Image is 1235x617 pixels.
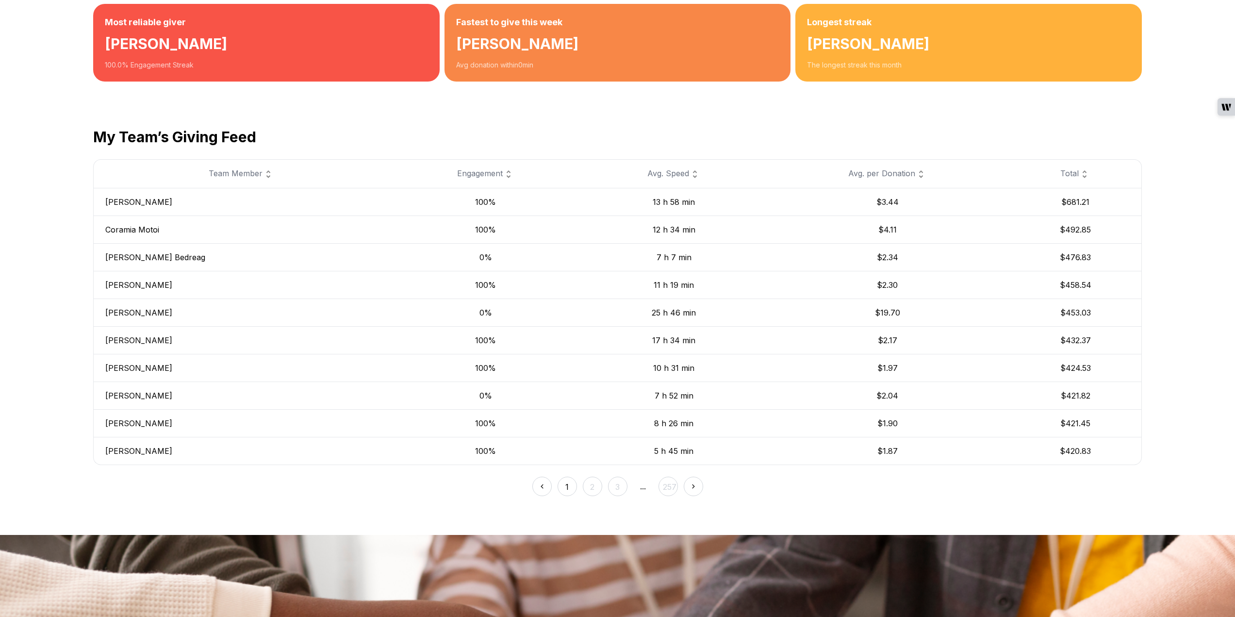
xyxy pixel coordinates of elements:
td: $432.37 [1009,326,1142,354]
td: 100% [389,437,582,465]
td: $421.45 [1009,409,1142,437]
div: 100.0 % Engagement Streak [105,60,428,70]
h3: Most reliable giver [105,16,428,29]
td: [PERSON_NAME] [93,188,389,216]
td: 5 h 45 min [582,437,765,465]
td: 12 h 34 min [582,216,765,243]
td: 100% [389,216,582,243]
div: [PERSON_NAME] [807,29,1130,60]
td: $1.87 [766,437,1010,465]
div: Engagement [401,167,570,180]
td: 17 h 34 min [582,326,765,354]
td: 100% [389,188,582,216]
td: $492.85 [1009,216,1142,243]
td: [PERSON_NAME] [93,382,389,409]
td: $458.54 [1009,271,1142,299]
td: $420.83 [1009,437,1142,465]
td: Coramia Motoi [93,216,389,243]
td: [PERSON_NAME] [93,409,389,437]
button: 257 [659,477,678,496]
button: 2 [583,477,602,496]
div: Avg. Speed [593,167,754,180]
td: 25 h 46 min [582,299,765,326]
td: $1.90 [766,409,1010,437]
td: [PERSON_NAME] [93,437,389,465]
button: 1 [558,477,577,496]
td: 11 h 19 min [582,271,765,299]
td: 100% [389,326,582,354]
td: 10 h 31 min [582,354,765,382]
td: [PERSON_NAME] Bedreag [93,243,389,271]
td: 7 h 7 min [582,243,765,271]
td: [PERSON_NAME] [93,271,389,299]
td: $4.11 [766,216,1010,243]
td: $3.44 [766,188,1010,216]
td: 8 h 26 min [582,409,765,437]
div: Avg. per Donation [777,167,998,180]
td: 0% [389,382,582,409]
td: $1.97 [766,354,1010,382]
td: $2.17 [766,326,1010,354]
td: 13 h 58 min [582,188,765,216]
td: $19.70 [766,299,1010,326]
h3: Longest streak [807,16,1130,29]
td: $476.83 [1009,243,1142,271]
td: 100% [389,409,582,437]
td: 0% [389,243,582,271]
td: $2.04 [766,382,1010,409]
img: > [688,481,699,492]
img: < [537,481,547,492]
h3: Fastest to give this week [456,16,779,29]
td: [PERSON_NAME] [93,326,389,354]
td: 7 h 52 min [582,382,765,409]
span: ... [633,477,653,496]
div: The longest streak this month [807,60,1130,70]
div: Team Member [105,167,378,180]
div: [PERSON_NAME] [456,29,779,60]
div: Avg donation within 0 min [456,60,779,70]
td: 100% [389,354,582,382]
td: $453.03 [1009,299,1142,326]
td: $2.30 [766,271,1010,299]
td: $421.82 [1009,382,1142,409]
td: 100% [389,271,582,299]
td: [PERSON_NAME] [93,299,389,326]
td: $681.21 [1009,188,1142,216]
td: $2.34 [766,243,1010,271]
div: [PERSON_NAME] [105,29,428,60]
h2: My Team’s Giving Feed [93,128,1142,146]
td: $424.53 [1009,354,1142,382]
button: 3 [608,477,627,496]
div: Total [1021,167,1130,180]
td: 0% [389,299,582,326]
td: [PERSON_NAME] [93,354,389,382]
